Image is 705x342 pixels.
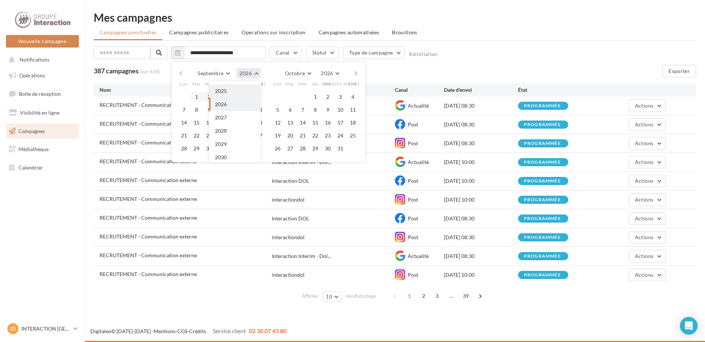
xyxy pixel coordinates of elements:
button: 2029 [209,137,261,151]
span: 2027 [215,114,227,121]
button: 17 [335,117,346,128]
span: RECRUTEMENT - Communication externe [100,121,197,127]
div: programmée [524,254,561,259]
span: Actions [635,196,653,203]
span: ... [445,290,457,302]
span: Interaction Interim - Dol... [272,158,331,166]
button: 5 [272,104,283,115]
span: Visibilité en ligne [20,109,59,116]
span: Mer [298,81,307,87]
span: Interaction Interim - Dol... [272,252,331,260]
button: 31 [335,143,346,154]
span: RECRUTEMENT - Communication externe [100,196,197,202]
span: Actions [635,272,653,278]
div: Mes campagnes [94,12,696,23]
span: © [DATE]-[DATE] - - - [90,328,286,334]
button: Actions [629,212,666,225]
span: Campagnes publicitaires [169,29,229,35]
span: RECRUTEMENT - Communication externe [100,252,197,258]
button: 30 [204,143,215,154]
a: Boîte de réception [4,86,80,102]
button: Exporter [662,65,696,77]
button: Nouvelle campagne [6,35,79,48]
span: Post [408,234,418,240]
span: Notifications [20,57,49,63]
a: Campagnes [4,123,80,139]
div: [DATE] 10:00 [444,271,518,279]
span: 2025 [215,88,227,94]
span: Post [408,121,418,128]
button: Actions [629,156,666,168]
button: 1 [310,91,321,102]
span: Lun [274,81,282,87]
button: Octobre [282,68,314,78]
span: Lun [180,81,188,87]
span: 2026 [215,101,227,107]
div: Nom [100,86,272,94]
span: Actualité [408,159,429,165]
button: 28 [178,143,190,154]
span: Afficher [302,293,319,300]
span: RECRUTEMENT - Communication externe [100,139,197,146]
span: Jeu [218,81,225,87]
span: Médiathèque [18,146,49,152]
button: 14 [297,117,308,128]
button: 10 [335,104,346,115]
span: (sur 614) [140,68,160,75]
span: 2028 [215,128,227,134]
button: Canal [270,46,302,59]
button: 21 [178,130,190,141]
p: INTERACTION [GEOGRAPHIC_DATA] [21,325,70,332]
button: 8 [310,104,321,115]
span: Actions [635,140,653,146]
span: RECRUTEMENT - Communication externe [100,177,197,183]
button: 4 [347,91,358,102]
button: 23 [204,130,215,141]
span: Post [408,196,418,203]
div: [DATE] 10:00 [444,196,518,203]
div: [DATE] 08:30 [444,252,518,260]
span: Actions [635,253,653,259]
div: programmée [524,141,561,146]
button: 2025 [209,84,261,98]
button: 18 [347,117,358,128]
div: [DATE] 08:30 [444,121,518,128]
button: 8 [191,104,202,115]
button: Actions [629,118,666,131]
span: Octobre [285,70,305,76]
button: 9 [322,104,333,115]
span: Post [408,215,418,221]
span: Post [408,140,418,146]
span: RECRUTEMENT - Communication externe [100,214,197,221]
button: 9 [204,104,215,115]
a: Mentions [154,328,176,334]
div: Interaction DOL [272,177,309,185]
button: 24 [335,130,346,141]
button: Septembre [195,68,232,78]
a: Calendrier [4,160,80,175]
button: 2026 [318,68,342,78]
span: 2 [418,290,430,302]
span: 10 [326,294,332,300]
span: RECRUTEMENT - Communication externe [100,271,197,277]
div: Date d'envoi [444,86,518,94]
button: Actions [629,175,666,187]
a: Digitaleo [90,328,111,334]
button: 1 [191,91,202,102]
span: 387 campagnes [94,67,139,75]
div: [DATE] 10:00 [444,158,518,166]
button: Actions [629,269,666,281]
button: 6 [285,104,296,115]
button: 10 [323,292,341,302]
button: Réinitialiser [409,51,438,57]
button: 15 [310,117,321,128]
span: Dim [348,81,357,87]
button: 28 [297,143,308,154]
div: [DATE] 08:30 [444,102,518,109]
button: 13 [285,117,296,128]
span: 39 [460,290,472,302]
button: 30 [322,143,333,154]
a: ID INTERACTION [GEOGRAPHIC_DATA] [6,322,79,336]
span: Campagnes automatisées [319,29,379,35]
button: 3 [335,91,346,102]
